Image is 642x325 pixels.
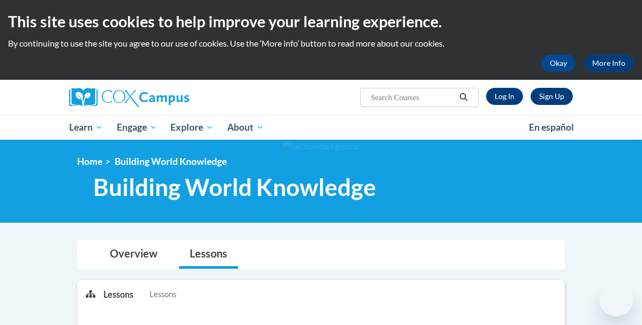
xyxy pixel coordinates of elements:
a: En español [522,116,581,139]
iframe: Button to launch messaging window [599,282,633,316]
span: Learn [69,121,103,134]
button: Okay [541,55,576,72]
a: Register [531,88,573,105]
a: Cox Campus [69,88,226,107]
a: Explore [163,115,220,140]
a: Learn [62,115,110,140]
a: Home [77,156,102,167]
span: En español [529,122,574,133]
span: Building World Knowledge [115,156,227,167]
a: About [220,115,271,140]
input: Search Courses [370,91,456,104]
span: Explore [170,121,213,134]
a: Engage [110,115,164,140]
span: About [227,121,264,134]
img: Section background [283,141,359,153]
span: Lessons [150,289,176,300]
span: Engage [117,121,157,134]
a: More Info [584,55,634,72]
a: Lessons [179,240,238,269]
div: Main menu [61,115,581,140]
h2: This site uses cookies to help improve your learning experience. [8,11,634,32]
p: Lessons [103,289,133,300]
span: Building World Knowledge [93,173,376,201]
a: Overview [99,240,168,269]
button: Search [456,91,472,104]
p: By continuing to use the site you agree to our use of cookies. Use the ‘More info’ button to read... [8,37,634,49]
img: Cox Campus [69,88,189,107]
a: Log In [486,88,523,105]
